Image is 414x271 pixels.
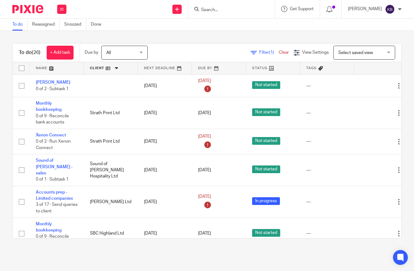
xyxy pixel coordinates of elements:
td: [PERSON_NAME] Ltd [84,186,138,218]
a: Reassigned [32,19,60,31]
a: + Add task [47,46,74,60]
span: Not started [252,81,280,89]
td: [DATE] [138,218,192,249]
p: [PERSON_NAME] [348,6,382,12]
span: [DATE] [198,111,211,115]
a: Monthly bookkeeping [36,222,61,232]
span: 0 of 9 · Reconcile bank accounts [36,114,69,125]
td: [DATE] [138,154,192,186]
a: Xenon Connect [36,133,66,137]
span: Get Support [290,7,314,11]
p: Due by [85,49,98,56]
span: [DATE] [198,168,211,172]
span: (1) [269,50,274,55]
td: Strath Print Ltd [84,97,138,129]
div: --- [306,167,348,173]
span: [DATE] [198,231,211,236]
img: Pixie [12,5,43,13]
div: --- [306,138,348,144]
div: --- [306,83,348,89]
td: [DATE] [138,97,192,129]
td: [DATE] [138,74,192,97]
a: Monthly bookkeeping [36,101,61,112]
span: 0 of 1 · Subtask 1 [36,177,69,182]
span: [DATE] [198,79,211,83]
div: --- [306,110,348,116]
div: --- [306,230,348,236]
a: Sound of [PERSON_NAME] - sales [36,158,73,175]
a: Done [91,19,106,31]
a: To do [12,19,27,31]
td: Strath Print Ltd [84,129,138,154]
a: Snoozed [64,19,86,31]
span: Select saved view [338,51,373,55]
span: In progress [252,197,280,205]
span: (26) [32,50,40,55]
span: Filter [259,50,279,55]
div: --- [306,199,348,205]
span: View Settings [302,50,329,55]
span: Not started [252,229,280,237]
span: Not started [252,165,280,173]
span: All [106,51,111,55]
td: [DATE] [138,129,192,154]
td: Sound of [PERSON_NAME] Hospitality Ltd [84,154,138,186]
span: Not started [252,137,280,145]
span: [DATE] [198,195,211,199]
a: [PERSON_NAME] [36,80,70,85]
input: Search [201,7,256,13]
span: 0 of 2 · Subtask 1 [36,87,69,91]
a: Clear [279,50,289,55]
a: Accounts prep - Limited companies [36,190,73,201]
span: Not started [252,108,280,116]
td: SBC Highland Ltd [84,218,138,249]
td: [DATE] [138,186,192,218]
span: 0 of 9 · Reconcile bank accounts [36,235,69,245]
span: [DATE] [198,135,211,139]
h1: To do [19,49,40,56]
span: 3 of 17 · Send queries to client [36,203,78,214]
img: svg%3E [385,4,395,14]
span: 0 of 2 · Run Xenon Connect [36,139,71,150]
span: Tags [306,66,317,70]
